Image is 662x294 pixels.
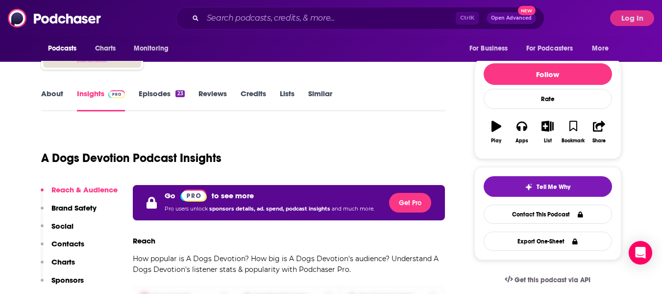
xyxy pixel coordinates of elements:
[134,42,169,55] span: Monitoring
[592,42,609,55] span: More
[51,257,75,267] p: Charts
[198,89,227,111] a: Reviews
[463,39,520,58] button: open menu
[484,205,612,224] a: Contact This Podcast
[41,185,118,203] button: Reach & Audience
[48,42,77,55] span: Podcasts
[95,42,116,55] span: Charts
[108,90,125,98] img: Podchaser Pro
[77,89,125,111] a: InsightsPodchaser Pro
[41,203,97,221] button: Brand Safety
[610,10,654,26] button: Log In
[41,151,221,165] h1: A Dogs Devotion Podcast Insights
[139,89,184,111] a: Episodes23
[562,138,585,144] div: Bookmark
[8,9,102,27] img: Podchaser - Follow, Share and Rate Podcasts
[41,39,90,58] button: open menu
[41,257,75,275] button: Charts
[520,39,588,58] button: open menu
[491,138,501,144] div: Play
[525,183,533,191] img: tell me why sparkle
[535,114,560,150] button: List
[165,191,175,200] p: Go
[585,39,621,58] button: open menu
[165,202,374,216] p: Pro users unlock and much more.
[176,7,544,29] div: Search podcasts, credits, & more...
[456,12,479,25] span: Ctrl K
[526,42,573,55] span: For Podcasters
[544,138,552,144] div: List
[41,89,63,111] a: About
[51,203,97,213] p: Brand Safety
[280,89,294,111] a: Lists
[127,39,181,58] button: open menu
[89,39,122,58] a: Charts
[586,114,612,150] button: Share
[203,10,456,26] input: Search podcasts, credits, & more...
[41,239,84,257] button: Contacts
[484,89,612,109] div: Rate
[509,114,535,150] button: Apps
[487,12,536,24] button: Open AdvancedNew
[212,191,254,200] p: to see more
[389,193,431,213] button: Get Pro
[561,114,586,150] button: Bookmark
[484,176,612,197] button: tell me why sparkleTell Me Why
[175,90,184,97] div: 23
[241,89,266,111] a: Credits
[537,183,570,191] span: Tell Me Why
[51,275,84,285] p: Sponsors
[592,138,606,144] div: Share
[41,275,84,294] button: Sponsors
[518,6,536,15] span: New
[51,239,84,248] p: Contacts
[497,268,599,292] a: Get this podcast via API
[484,114,509,150] button: Play
[515,276,590,284] span: Get this podcast via API
[484,232,612,251] button: Export One-Sheet
[133,253,445,275] p: How popular is A Dogs Devotion? How big is A Dogs Devotion's audience? Understand A Dogs Devotion...
[484,63,612,85] button: Follow
[41,221,74,240] button: Social
[515,138,528,144] div: Apps
[629,241,652,265] div: Open Intercom Messenger
[51,221,74,231] p: Social
[469,42,508,55] span: For Business
[180,189,207,202] img: Podchaser Pro
[209,206,332,212] span: sponsors details, ad. spend, podcast insights
[180,189,207,202] a: Pro website
[308,89,332,111] a: Similar
[51,185,118,194] p: Reach & Audience
[491,16,532,21] span: Open Advanced
[133,236,155,245] h3: Reach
